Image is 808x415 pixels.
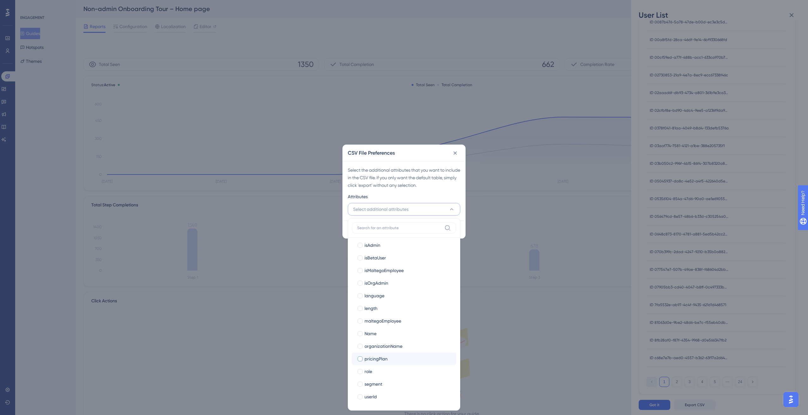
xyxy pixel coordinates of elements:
[365,241,380,249] span: isAdmin
[365,380,382,388] span: segment
[357,225,442,230] input: Search for an attribute
[365,342,402,350] span: organizationName
[365,330,377,337] span: Name
[365,355,388,363] span: pricingPlan
[348,166,460,189] div: Select the additional attributes that you want to include in the CSV file. If you only want the d...
[365,254,386,262] span: isBetaUser
[365,279,388,287] span: isOrgAdmin
[781,390,800,409] iframe: UserGuiding AI Assistant Launcher
[365,267,404,274] span: isMaltegoEmployee
[348,149,395,157] h2: CSV File Preferences
[365,368,372,375] span: role
[365,393,377,400] span: userId
[365,305,377,312] span: length
[348,193,368,200] span: Attributes
[365,317,401,325] span: maltegoEmployee
[353,205,408,213] span: Select additional attributes
[365,292,384,299] span: language
[15,2,39,9] span: Need Help?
